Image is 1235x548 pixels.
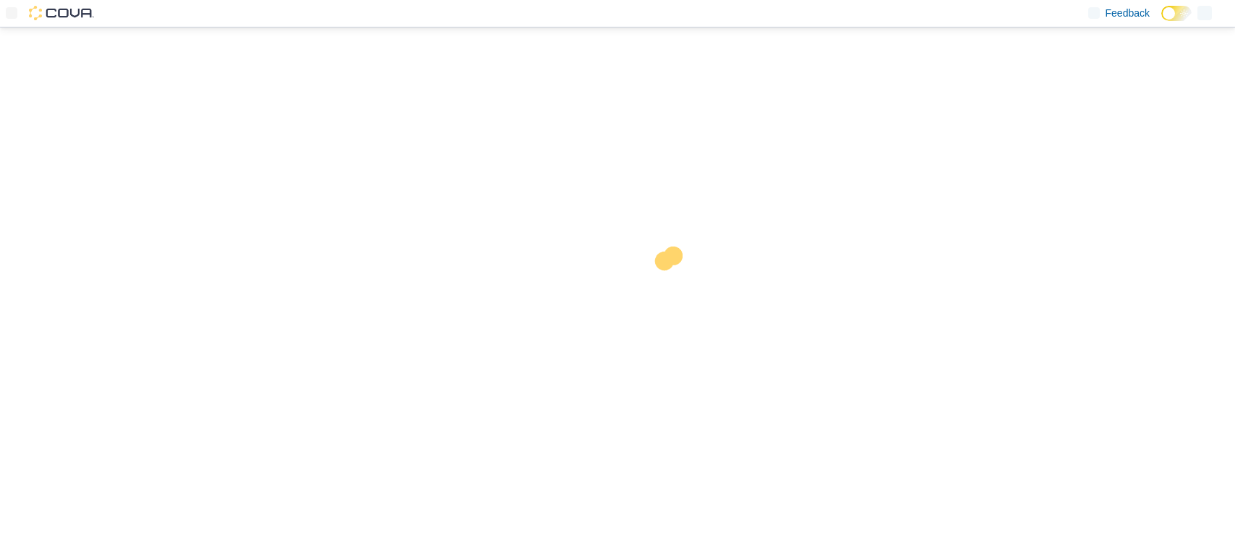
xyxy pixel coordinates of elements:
[29,6,94,20] img: Cova
[1161,6,1192,21] input: Dark Mode
[617,236,726,344] img: cova-loader
[1106,6,1150,20] span: Feedback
